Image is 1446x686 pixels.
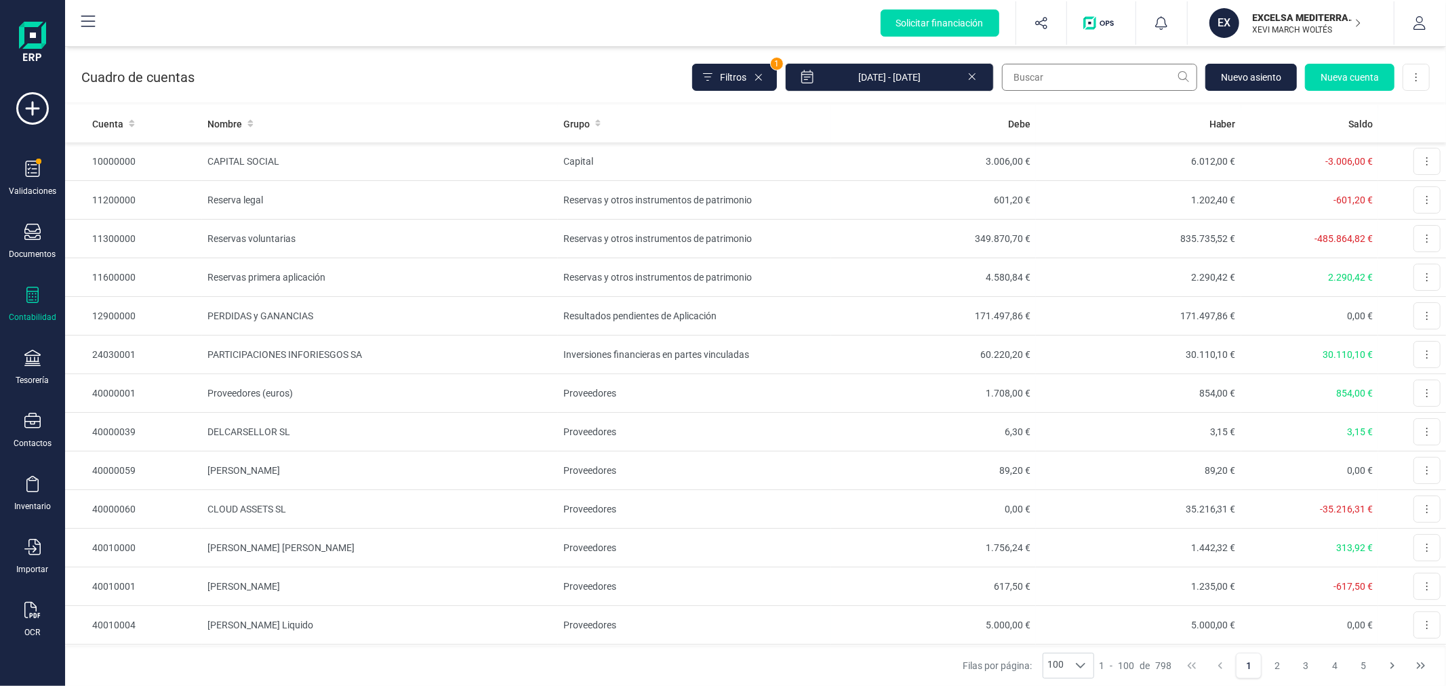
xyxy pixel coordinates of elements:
span: 0,00 € [1347,620,1373,630]
td: PARTICIPACIONES INFORIESGOS SA [202,336,557,374]
td: Reservas y otros instrumentos de patrimonio [558,181,831,220]
p: EXCELSA MEDITERRANEA SL [1253,11,1361,24]
td: 10000000 [65,142,202,181]
td: [PERSON_NAME] [202,451,557,490]
td: 0,00 € [831,490,1037,529]
td: 1.708,00 € [831,374,1037,413]
span: Saldo [1348,117,1373,131]
button: Page 5 [1350,653,1376,679]
td: 835.735,52 € [1036,220,1241,258]
td: Proveedores (euros) [202,374,557,413]
input: Buscar [1002,64,1197,91]
td: 617,50 € [831,567,1037,606]
span: Nombre [207,117,242,131]
div: Validaciones [9,186,56,197]
td: Inversiones financieras en partes vinculadas [558,336,831,374]
td: Capital [558,142,831,181]
td: Reservas voluntarias [202,220,557,258]
td: 1.202,40 € [1036,181,1241,220]
div: Documentos [9,249,56,260]
span: Filtros [720,70,746,84]
td: 40000039 [65,413,202,451]
span: -35.216,31 € [1320,504,1373,514]
div: Filas por página: [963,653,1094,679]
img: Logo de OPS [1083,16,1119,30]
span: Nueva cuenta [1321,70,1379,84]
td: 35.216,31 € [1036,490,1241,529]
td: 2.909,72 € [1036,645,1241,683]
button: Logo de OPS [1075,1,1127,45]
td: 1.442,32 € [1036,529,1241,567]
td: 2.290,42 € [1036,258,1241,297]
td: Proveedores [558,606,831,645]
span: 3,15 € [1347,426,1373,437]
button: Page 2 [1265,653,1291,679]
span: 100 [1043,653,1068,678]
span: 854,00 € [1336,388,1373,399]
div: EX [1209,8,1239,38]
p: XEVI MARCH WOLTÉS [1253,24,1361,35]
td: 171.497,86 € [831,297,1037,336]
span: 313,92 € [1336,542,1373,553]
td: Proveedores [558,645,831,683]
td: 40010001 [65,567,202,606]
button: First Page [1179,653,1205,679]
span: de [1140,659,1150,672]
td: 171.497,86 € [1036,297,1241,336]
td: 11200000 [65,181,202,220]
td: Reservas y otros instrumentos de patrimonio [558,258,831,297]
td: PERDIDAS y GANANCIAS [202,297,557,336]
button: EXEXCELSA MEDITERRANEA SLXEVI MARCH WOLTÉS [1204,1,1378,45]
span: Grupo [563,117,590,131]
td: [PERSON_NAME] [202,645,557,683]
button: Page 4 [1322,653,1348,679]
td: 11600000 [65,258,202,297]
td: Reservas primera aplicación [202,258,557,297]
span: 798 [1156,659,1172,672]
td: 1.235,00 € [1036,567,1241,606]
td: 89,20 € [831,451,1037,490]
div: Importar [17,564,49,575]
td: Resultados pendientes de Aplicación [558,297,831,336]
button: Page 3 [1293,653,1319,679]
td: 89,20 € [1036,451,1241,490]
td: 1.756,24 € [831,529,1037,567]
td: 30.110,10 € [1036,336,1241,374]
td: 11300000 [65,220,202,258]
td: 40010000 [65,529,202,567]
td: [PERSON_NAME] Liquido [202,606,557,645]
span: 2.290,42 € [1328,272,1373,283]
span: -601,20 € [1333,195,1373,205]
td: 40010004 [65,606,202,645]
td: Reserva legal [202,181,557,220]
span: -617,50 € [1333,581,1373,592]
td: 349.870,70 € [831,220,1037,258]
td: [PERSON_NAME] [202,567,557,606]
td: [PERSON_NAME] [PERSON_NAME] [202,529,557,567]
td: Proveedores [558,529,831,567]
img: Logo Finanedi [19,22,46,65]
td: 40000059 [65,451,202,490]
div: OCR [25,627,41,638]
button: Solicitar financiación [881,9,999,37]
div: - [1100,659,1172,672]
span: 100 [1119,659,1135,672]
td: Proveedores [558,451,831,490]
button: Page 1 [1236,653,1262,679]
td: 601,20 € [831,181,1037,220]
td: CAPITAL SOCIAL [202,142,557,181]
td: 24030001 [65,336,202,374]
button: Nuevo asiento [1205,64,1297,91]
div: Tesorería [16,375,49,386]
span: 1 [771,58,783,70]
td: 6,30 € [831,413,1037,451]
td: 5.000,00 € [1036,606,1241,645]
td: Reservas y otros instrumentos de patrimonio [558,220,831,258]
p: Cuadro de cuentas [81,68,195,87]
button: Next Page [1380,653,1405,679]
span: 0,00 € [1347,310,1373,321]
span: -485.864,82 € [1314,233,1373,244]
td: 12900000 [65,297,202,336]
td: 1.454,86 € [831,645,1037,683]
span: 0,00 € [1347,465,1373,476]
